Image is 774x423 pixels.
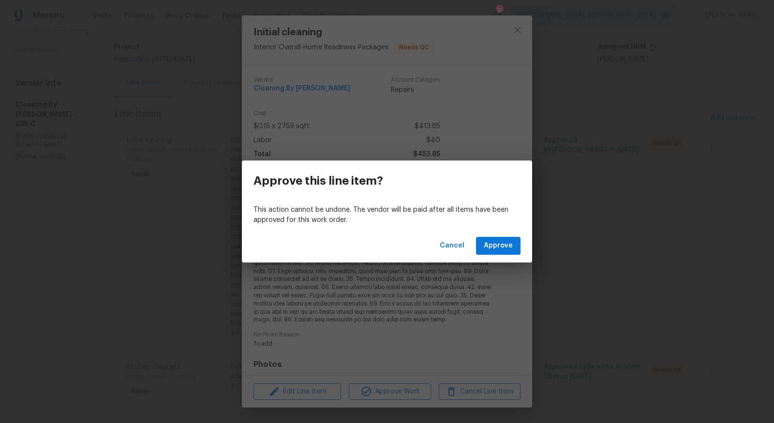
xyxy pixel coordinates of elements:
button: Cancel [436,237,468,255]
span: Approve [484,240,513,252]
h3: Approve this line item? [253,174,383,188]
span: Cancel [440,240,464,252]
button: Approve [476,237,521,255]
p: This action cannot be undone. The vendor will be paid after all items have been approved for this... [253,205,521,225]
